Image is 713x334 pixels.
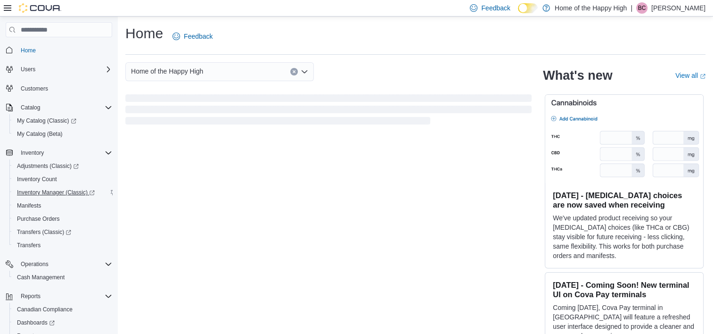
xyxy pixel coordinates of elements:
[9,159,116,173] a: Adjustments (Classic)
[21,47,36,54] span: Home
[21,85,48,92] span: Customers
[17,147,48,159] button: Inventory
[17,44,112,56] span: Home
[301,68,308,75] button: Open list of options
[17,102,112,113] span: Catalog
[9,127,116,141] button: My Catalog (Beta)
[553,213,696,260] p: We've updated product receiving so your [MEDICAL_DATA] choices (like THCa or CBG) stay visible fo...
[17,228,71,236] span: Transfers (Classic)
[555,2,627,14] p: Home of the Happy High
[631,2,632,14] p: |
[21,66,35,73] span: Users
[13,272,112,283] span: Cash Management
[638,2,646,14] span: BC
[543,68,612,83] h2: What's new
[13,213,64,225] a: Purchase Orders
[553,280,696,299] h3: [DATE] - Coming Soon! New terminal UI on Cova Pay terminals
[13,317,58,328] a: Dashboards
[169,27,216,46] a: Feedback
[13,317,112,328] span: Dashboards
[636,2,647,14] div: Bryanne Cooper
[13,200,112,211] span: Manifests
[13,213,112,225] span: Purchase Orders
[9,186,116,199] a: Inventory Manager (Classic)
[17,130,63,138] span: My Catalog (Beta)
[17,259,52,270] button: Operations
[17,202,41,209] span: Manifests
[9,199,116,212] button: Manifests
[13,226,75,238] a: Transfers (Classic)
[2,82,116,95] button: Customers
[131,66,203,77] span: Home of the Happy High
[9,303,116,316] button: Canadian Compliance
[17,45,40,56] a: Home
[13,115,112,126] span: My Catalog (Classic)
[17,259,112,270] span: Operations
[13,240,44,251] a: Transfers
[17,242,41,249] span: Transfers
[17,64,112,75] span: Users
[9,316,116,329] a: Dashboards
[21,149,44,157] span: Inventory
[17,83,112,94] span: Customers
[17,291,112,302] span: Reports
[17,102,44,113] button: Catalog
[2,290,116,303] button: Reports
[13,128,112,140] span: My Catalog (Beta)
[675,72,705,79] a: View allExternal link
[700,74,705,79] svg: External link
[21,292,41,300] span: Reports
[17,319,55,326] span: Dashboards
[13,115,80,126] a: My Catalog (Classic)
[17,215,60,223] span: Purchase Orders
[651,2,705,14] p: [PERSON_NAME]
[13,187,112,198] span: Inventory Manager (Classic)
[17,83,52,94] a: Customers
[9,239,116,252] button: Transfers
[13,174,61,185] a: Inventory Count
[9,114,116,127] a: My Catalog (Classic)
[13,174,112,185] span: Inventory Count
[9,271,116,284] button: Cash Management
[9,173,116,186] button: Inventory Count
[553,191,696,209] h3: [DATE] - [MEDICAL_DATA] choices are now saved when receiving
[2,63,116,76] button: Users
[17,291,44,302] button: Reports
[13,226,112,238] span: Transfers (Classic)
[17,64,39,75] button: Users
[13,200,45,211] a: Manifests
[17,306,73,313] span: Canadian Compliance
[17,189,95,196] span: Inventory Manager (Classic)
[13,272,68,283] a: Cash Management
[17,162,79,170] span: Adjustments (Classic)
[2,146,116,159] button: Inventory
[9,225,116,239] a: Transfers (Classic)
[9,212,116,225] button: Purchase Orders
[13,240,112,251] span: Transfers
[184,32,213,41] span: Feedback
[21,260,49,268] span: Operations
[21,104,40,111] span: Catalog
[125,24,163,43] h1: Home
[2,258,116,271] button: Operations
[17,117,76,125] span: My Catalog (Classic)
[13,160,112,172] span: Adjustments (Classic)
[125,96,532,126] span: Loading
[481,3,510,13] span: Feedback
[19,3,61,13] img: Cova
[518,3,538,13] input: Dark Mode
[17,147,112,159] span: Inventory
[13,187,98,198] a: Inventory Manager (Classic)
[13,160,82,172] a: Adjustments (Classic)
[13,128,66,140] a: My Catalog (Beta)
[17,274,65,281] span: Cash Management
[2,101,116,114] button: Catalog
[2,43,116,57] button: Home
[290,68,298,75] button: Clear input
[13,304,112,315] span: Canadian Compliance
[13,304,76,315] a: Canadian Compliance
[17,175,57,183] span: Inventory Count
